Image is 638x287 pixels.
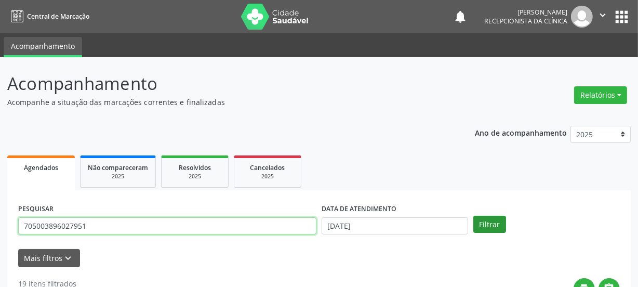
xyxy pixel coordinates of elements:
[179,163,211,172] span: Resolvidos
[169,173,221,180] div: 2025
[18,217,316,235] input: Nome, CNS
[250,163,285,172] span: Cancelados
[242,173,294,180] div: 2025
[24,163,58,172] span: Agendados
[484,8,567,17] div: [PERSON_NAME]
[475,126,567,139] p: Ano de acompanhamento
[453,9,468,24] button: notifications
[473,216,506,233] button: Filtrar
[4,37,82,57] a: Acompanhamento
[597,9,608,21] i: 
[7,97,444,108] p: Acompanhe a situação das marcações correntes e finalizadas
[571,6,593,28] img: img
[574,86,627,104] button: Relatórios
[88,173,148,180] div: 2025
[88,163,148,172] span: Não compareceram
[18,201,54,217] label: PESQUISAR
[7,8,89,25] a: Central de Marcação
[322,217,468,235] input: Selecione um intervalo
[613,8,631,26] button: apps
[322,201,396,217] label: DATA DE ATENDIMENTO
[484,17,567,25] span: Recepcionista da clínica
[7,71,444,97] p: Acompanhamento
[27,12,89,21] span: Central de Marcação
[593,6,613,28] button: 
[18,249,80,267] button: Mais filtroskeyboard_arrow_down
[63,253,74,264] i: keyboard_arrow_down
